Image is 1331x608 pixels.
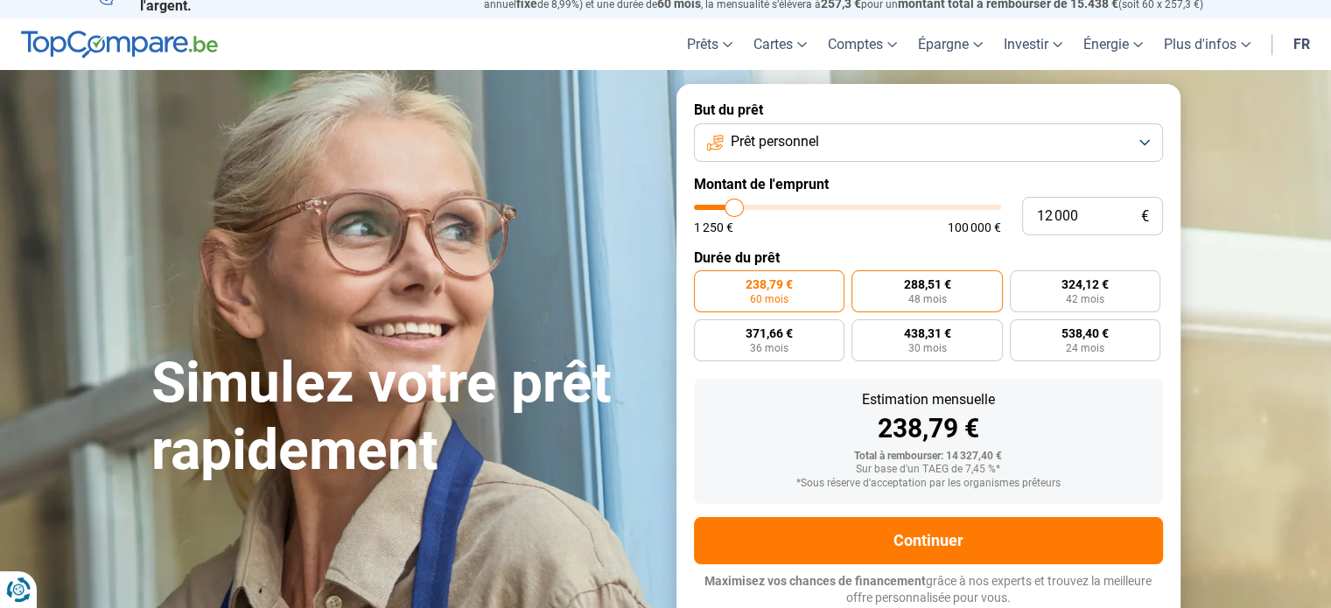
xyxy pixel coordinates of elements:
[1061,327,1109,339] span: 538,40 €
[731,132,819,151] span: Prêt personnel
[708,478,1149,490] div: *Sous réserve d'acceptation par les organismes prêteurs
[948,221,1001,234] span: 100 000 €
[694,249,1163,266] label: Durée du prêt
[743,18,817,70] a: Cartes
[694,101,1163,118] label: But du prêt
[676,18,743,70] a: Prêts
[1066,343,1104,353] span: 24 mois
[993,18,1073,70] a: Investir
[907,343,946,353] span: 30 mois
[694,517,1163,564] button: Continuer
[1141,209,1149,224] span: €
[708,464,1149,476] div: Sur base d'un TAEG de 7,45 %*
[903,278,950,290] span: 288,51 €
[708,451,1149,463] div: Total à rembourser: 14 327,40 €
[694,221,733,234] span: 1 250 €
[817,18,907,70] a: Comptes
[750,294,788,304] span: 60 mois
[694,123,1163,162] button: Prêt personnel
[907,18,993,70] a: Épargne
[746,278,793,290] span: 238,79 €
[694,176,1163,192] label: Montant de l'emprunt
[1061,278,1109,290] span: 324,12 €
[708,416,1149,442] div: 238,79 €
[1066,294,1104,304] span: 42 mois
[708,393,1149,407] div: Estimation mensuelle
[21,31,218,59] img: TopCompare
[1073,18,1153,70] a: Énergie
[1153,18,1261,70] a: Plus d'infos
[750,343,788,353] span: 36 mois
[746,327,793,339] span: 371,66 €
[907,294,946,304] span: 48 mois
[694,573,1163,607] p: grâce à nos experts et trouvez la meilleure offre personnalisée pour vous.
[151,350,655,485] h1: Simulez votre prêt rapidement
[1283,18,1320,70] a: fr
[903,327,950,339] span: 438,31 €
[704,574,926,588] span: Maximisez vos chances de financement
